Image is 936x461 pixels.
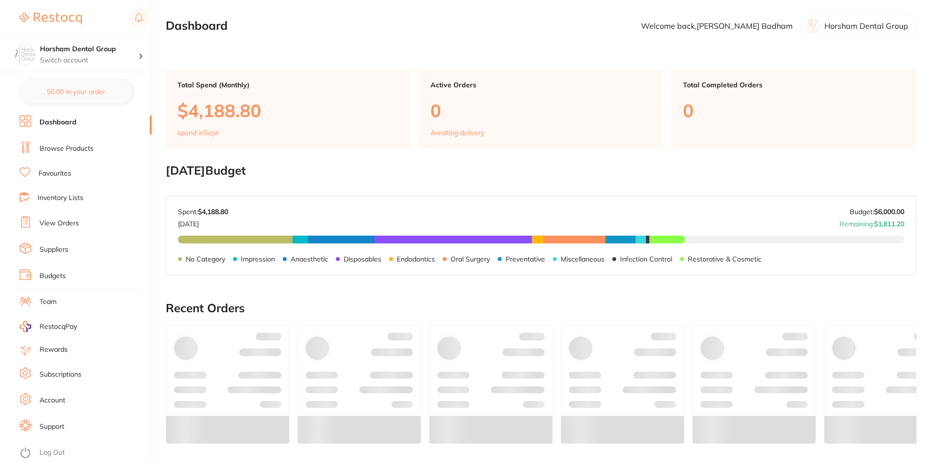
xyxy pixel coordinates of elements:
strong: $4,188.80 [198,207,228,216]
a: Rewards [39,345,68,355]
a: Total Completed Orders0 [671,69,916,148]
h2: Dashboard [166,19,228,33]
a: Suppliers [39,245,68,255]
p: [DATE] [178,216,228,228]
h2: [DATE] Budget [166,164,916,178]
p: spend in Sept [177,129,218,137]
strong: $1,811.20 [874,220,904,228]
p: Welcome back, [PERSON_NAME] Badham [641,21,793,30]
p: Infection Control [620,255,672,263]
p: Impression [241,255,275,263]
button: $0.00 in your order [19,80,132,103]
button: Log Out [19,445,149,461]
p: Endodontics [397,255,435,263]
a: Support [39,422,64,432]
strong: $6,000.00 [874,207,904,216]
p: Anaesthetic [291,255,328,263]
img: RestocqPay [19,321,31,332]
img: Horsham Dental Group [15,45,35,64]
a: Dashboard [39,118,77,127]
p: No Category [186,255,225,263]
a: Subscriptions [39,370,81,380]
p: 0 [683,100,905,120]
p: Total Completed Orders [683,81,905,89]
a: Budgets [39,271,66,281]
a: Browse Products [39,144,94,154]
p: Budget: [850,208,904,216]
p: Total Spend (Monthly) [177,81,399,89]
p: Awaiting delivery [430,129,484,137]
a: Log Out [39,448,65,458]
p: Preventative [506,255,545,263]
a: Total Spend (Monthly)$4,188.80spend inSept [166,69,411,148]
p: Oral Surgery [450,255,490,263]
p: Restorative & Cosmetic [688,255,761,263]
h2: Recent Orders [166,301,916,315]
span: RestocqPay [39,322,77,332]
p: Disposables [344,255,381,263]
a: Inventory Lists [38,193,83,203]
a: Active Orders0Awaiting delivery [419,69,664,148]
p: Remaining: [839,216,904,228]
p: $4,188.80 [177,100,399,120]
a: Restocq Logo [19,7,82,30]
p: Horsham Dental Group [824,21,908,30]
a: View Orders [39,219,79,228]
p: Switch account [40,56,138,65]
p: Active Orders [430,81,652,89]
img: Restocq Logo [19,13,82,24]
a: Favourites [39,169,71,179]
a: RestocqPay [19,321,77,332]
a: Team [39,297,57,307]
p: 0 [430,100,652,120]
h4: Horsham Dental Group [40,44,138,54]
p: Spent: [178,208,228,216]
p: Miscellaneous [561,255,604,263]
a: Account [39,396,65,405]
